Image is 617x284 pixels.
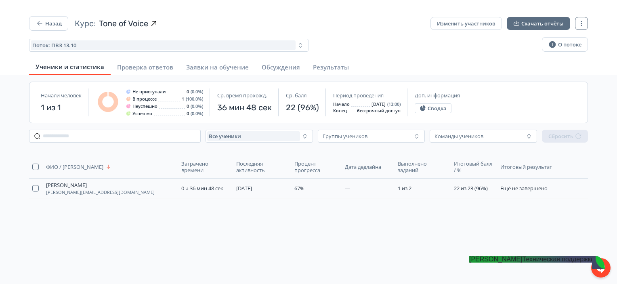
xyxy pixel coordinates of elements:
span: 22 (96%) [286,102,319,113]
button: Изменить участников [430,17,502,30]
span: 36 мин 48 сек [217,102,272,113]
span: Дата дедлайна [345,164,381,170]
span: [DATE] [371,102,386,107]
span: (13:00) [387,102,401,107]
span: Начало [333,102,350,107]
span: Затрачено времени [181,160,229,173]
span: Период проведения [333,92,384,99]
jdiv: Техническая поддержка [523,256,594,263]
span: Начали человек [41,92,82,99]
span: 0 [187,111,189,116]
span: Все ученики [209,133,241,139]
button: Поток: ПВЗ 13.10 [29,39,308,52]
span: (0.0%) [191,111,203,116]
span: [PERSON_NAME][EMAIL_ADDRESS][DOMAIN_NAME] [46,190,155,195]
button: Группы учеников [318,130,425,143]
span: бессрочный доступ [357,108,401,113]
span: (0.0%) [191,89,203,94]
span: (100.0%) [186,97,203,101]
button: Выполнено заданий [398,159,447,175]
span: Не приступали [132,89,166,94]
button: Команды учеников [430,130,537,143]
span: Выполнено заданий [398,160,445,173]
span: [DATE] [236,185,252,192]
span: 22 из 23 (96%) [454,185,488,192]
span: Ср. балл [286,92,306,99]
span: Последняя активность [236,160,286,173]
span: Курс: [75,18,96,29]
span: Сводка [428,105,447,111]
span: 67% [294,185,304,192]
span: Конец [333,108,347,113]
div: Команды учеников [434,133,483,139]
span: В процессе [132,97,157,101]
span: Tone of Voice [99,18,148,29]
button: [PERSON_NAME][PERSON_NAME][EMAIL_ADDRESS][DOMAIN_NAME] [46,182,155,195]
button: Скачать отчёты [507,17,570,30]
button: Назад [29,16,68,31]
span: 1 [182,97,184,101]
button: Дата дедлайна [345,162,383,172]
span: — [345,185,350,192]
span: (0.0%) [191,104,203,109]
span: Доп. информация [415,92,460,99]
span: Ср. время прохожд. [217,92,267,99]
span: Проверка ответов [117,63,173,71]
span: Итоговый балл / % [454,160,492,173]
button: ФИО / [PERSON_NAME] [46,162,113,172]
span: 0 [187,104,189,109]
span: Ещё не завершено [500,185,548,192]
span: Итоговый результат [500,164,559,170]
span: Заявки на обучение [186,63,249,71]
span: 0 ч 36 мин 48 сек [181,185,223,192]
button: Последняя активность [236,159,288,175]
button: О потоке [542,37,588,52]
button: Все ученики [206,130,313,143]
span: ФИО / [PERSON_NAME] [46,164,103,170]
button: Сводка [415,103,451,113]
span: 1 из 1 [41,102,82,113]
span: [PERSON_NAME] [46,182,87,188]
span: 0 [187,89,189,94]
span: Обсуждения [262,63,300,71]
button: Затрачено времени [181,159,230,175]
span: Неуспешно [132,104,157,109]
span: Успешно [132,111,152,116]
button: Итоговый балл / % [454,159,494,175]
span: Процент прогресса [294,160,337,173]
button: Сбросить [542,130,588,143]
jdiv: [PERSON_NAME] [469,256,523,263]
div: Группы учеников [323,133,367,139]
span: 1 из 2 [398,185,411,192]
button: Процент прогресса [294,159,338,175]
span: Поток: ПВЗ 13.10 [32,42,76,48]
span: Ученики и статистика [36,63,104,71]
span: Результаты [313,63,349,71]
